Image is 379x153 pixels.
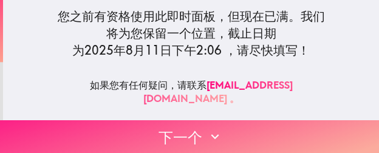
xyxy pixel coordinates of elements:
[172,42,222,58] font: 下午2:06
[225,42,310,58] font: ，请尽快填写！
[177,79,207,91] font: 请联系
[90,79,177,91] font: 如果您有任何疑问，
[84,42,172,58] font: 2025年8月11日
[58,8,325,58] font: 您之前有资格使用此即时面板，但现在已满。我们将为您保留一个位置，截止日期为
[159,129,202,147] font: 下一个
[143,79,293,104] a: [EMAIL_ADDRESS][DOMAIN_NAME] 。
